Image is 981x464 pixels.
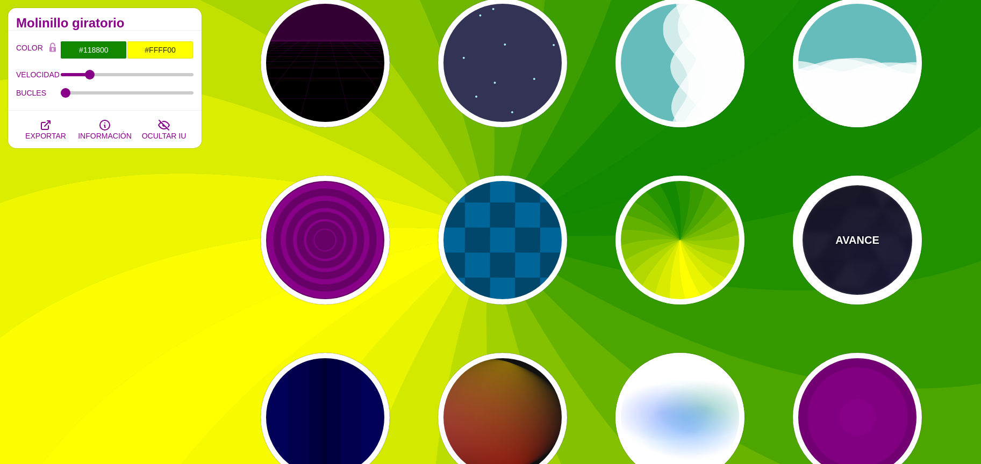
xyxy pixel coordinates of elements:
[16,16,124,30] font: Molinillo giratorio
[261,176,390,305] button: secuencia animada de ondas
[142,132,187,140] font: OCULTAR IU
[16,44,43,52] font: COLOR
[16,111,75,148] button: EXPORTAR
[75,111,134,148] button: INFORMACIÓN
[134,111,194,148] button: OCULTAR IU
[25,132,66,140] font: EXPORTAR
[835,234,879,246] font: AVANCE
[615,176,744,305] button: Un fondo de molinete que gira
[438,176,567,305] button: Patrón de tablero de ajedrez azul con bucle de transformación sin costuras
[45,41,61,56] button: Bloqueo de color
[16,70,60,79] font: VELOCIDAD
[793,176,922,305] button: AVANCEEl patrón de triángulo brilla con colores mágicos oscuros.
[16,89,46,97] font: BUCLES
[78,132,132,140] font: INFORMACIÓN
